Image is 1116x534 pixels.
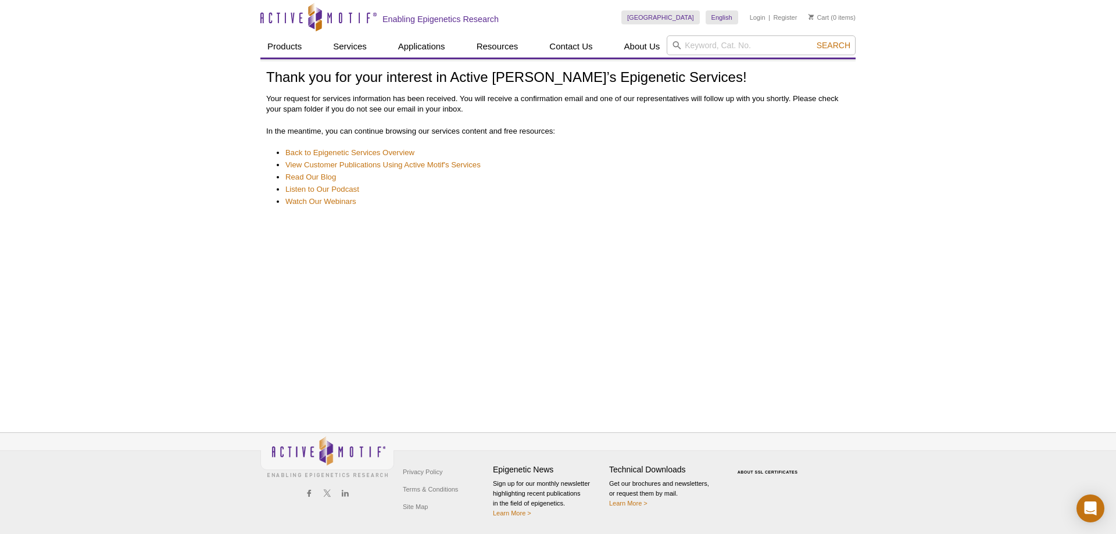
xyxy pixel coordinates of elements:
[391,35,452,58] a: Applications
[768,10,770,24] li: |
[266,70,850,87] h1: Thank you for your interest in Active [PERSON_NAME]’s Epigenetic Services!
[285,184,359,195] a: Listen to Our Podcast
[400,463,445,481] a: Privacy Policy
[260,35,309,58] a: Products
[285,196,356,207] a: Watch Our Webinars
[400,498,431,515] a: Site Map
[493,465,603,475] h4: Epigenetic News
[773,13,797,21] a: Register
[285,148,414,158] a: Back to Epigenetic Services Overview
[621,10,700,24] a: [GEOGRAPHIC_DATA]
[609,465,720,475] h4: Technical Downloads
[617,35,667,58] a: About Us
[809,13,829,21] a: Cart
[493,510,531,517] a: Learn More >
[706,10,738,24] a: English
[400,481,461,498] a: Terms & Conditions
[809,10,856,24] li: (0 items)
[266,126,850,137] p: In the meantime, you can continue browsing our services content and free resources:
[813,40,854,51] button: Search
[750,13,766,21] a: Login
[260,433,394,480] img: Active Motif,
[609,500,648,507] a: Learn More >
[1076,494,1104,522] div: Open Intercom Messenger
[817,41,850,50] span: Search
[667,35,856,55] input: Keyword, Cat. No.
[266,94,850,114] p: Your request for services information has been received. You will receive a confirmation email an...
[725,453,813,479] table: Click to Verify - This site chose Symantec SSL for secure e-commerce and confidential communicati...
[609,479,720,508] p: Get our brochures and newsletters, or request them by mail.
[738,470,798,474] a: ABOUT SSL CERTIFICATES
[285,172,336,182] a: Read Our Blog
[326,35,374,58] a: Services
[809,14,814,20] img: Your Cart
[382,14,499,24] h2: Enabling Epigenetics Research
[285,160,481,170] a: View Customer Publications Using Active Motif's Services
[542,35,599,58] a: Contact Us
[470,35,525,58] a: Resources
[493,479,603,518] p: Sign up for our monthly newsletter highlighting recent publications in the field of epigenetics.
